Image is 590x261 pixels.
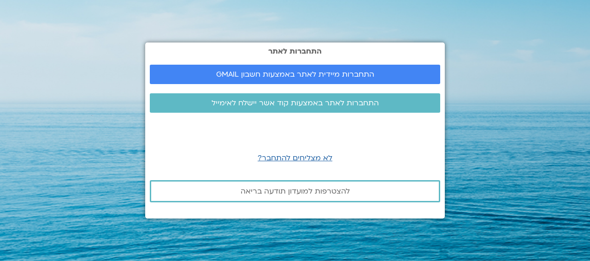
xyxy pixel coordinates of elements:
[212,99,379,107] span: התחברות לאתר באמצעות קוד אשר יישלח לאימייל
[216,70,374,79] span: התחברות מיידית לאתר באמצעות חשבון GMAIL
[150,180,440,202] a: להצטרפות למועדון תודעה בריאה
[150,47,440,55] h2: התחברות לאתר
[150,93,440,113] a: התחברות לאתר באמצעות קוד אשר יישלח לאימייל
[150,65,440,84] a: התחברות מיידית לאתר באמצעות חשבון GMAIL
[258,153,332,163] a: לא מצליחים להתחבר?
[241,187,350,195] span: להצטרפות למועדון תודעה בריאה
